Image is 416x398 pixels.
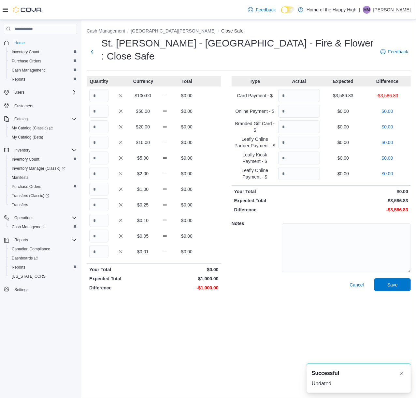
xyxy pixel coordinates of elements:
[177,139,196,146] p: $0.00
[12,202,28,207] span: Transfers
[9,272,48,280] a: [US_STATE] CCRS
[89,120,108,133] input: Quantity
[7,222,79,232] button: Cash Management
[234,188,320,195] p: Your Total
[7,191,79,200] a: Transfers (Classic)
[12,39,27,47] a: Home
[7,182,79,191] button: Purchase Orders
[366,139,408,146] p: $0.00
[9,66,47,74] a: Cash Management
[234,206,320,213] p: Difference
[323,155,364,161] p: $0.00
[7,263,79,272] button: Reports
[366,92,408,99] p: -$3,586.83
[89,266,152,273] p: Your Total
[12,59,41,64] span: Purchase Orders
[234,136,276,149] p: Leafly Online Partner Payment - $
[87,45,97,58] button: Next
[89,285,152,291] p: Difference
[155,275,218,282] p: $1,000.00
[307,6,356,14] p: Home of the Happy High
[14,237,28,243] span: Reports
[12,274,46,279] span: [US_STATE] CCRS
[177,217,196,224] p: $0.00
[12,236,31,244] button: Reports
[363,6,371,14] div: Mary Mahowich
[366,108,408,114] p: $0.00
[12,146,33,154] button: Inventory
[9,254,77,262] span: Dashboards
[177,186,196,192] p: $0.00
[177,233,196,239] p: $0.00
[350,282,364,288] span: Cancel
[177,170,196,177] p: $0.00
[312,369,406,377] div: Notification
[278,136,320,149] input: Quantity
[387,282,398,288] span: Save
[9,48,77,56] span: Inventory Count
[12,115,30,123] button: Catalog
[14,215,34,220] span: Operations
[9,174,77,181] span: Manifests
[89,183,108,196] input: Quantity
[12,166,65,171] span: Inventory Manager (Classic)
[323,92,364,99] p: $3,586.83
[364,6,370,14] span: MM
[7,272,79,281] button: [US_STATE] CCRS
[9,165,77,172] span: Inventory Manager (Classic)
[9,124,55,132] a: My Catalog (Classic)
[133,233,152,239] p: $0.05
[234,78,276,85] p: Type
[398,369,406,377] button: Dismiss toast
[12,224,45,230] span: Cash Management
[9,192,77,200] span: Transfers (Classic)
[133,124,152,130] p: $20.00
[323,139,364,146] p: $0.00
[7,133,79,142] button: My Catalog (Beta)
[12,256,38,261] span: Dashboards
[89,245,108,258] input: Quantity
[133,139,152,146] p: $10.00
[7,164,79,173] a: Inventory Manager (Classic)
[133,248,152,255] p: $0.01
[7,66,79,75] button: Cash Management
[9,223,47,231] a: Cash Management
[323,170,364,177] p: $0.00
[278,167,320,180] input: Quantity
[12,236,77,244] span: Reports
[366,78,408,85] p: Difference
[1,38,79,47] button: Home
[177,155,196,161] p: $0.00
[14,116,28,122] span: Catalog
[12,101,77,110] span: Customers
[312,369,339,377] span: Successful
[87,28,411,35] nav: An example of EuiBreadcrumbs
[12,157,39,162] span: Inventory Count
[232,217,280,230] h5: Notes
[12,175,28,180] span: Manifests
[133,155,152,161] p: $5.00
[12,193,49,198] span: Transfers (Classic)
[9,254,40,262] a: Dashboards
[9,183,77,191] span: Purchase Orders
[177,202,196,208] p: $0.00
[101,37,374,63] h1: St. [PERSON_NAME] - [GEOGRAPHIC_DATA] - Fire & Flower : Close Safe
[9,263,28,271] a: Reports
[12,214,36,222] button: Operations
[245,3,278,16] a: Feedback
[7,57,79,66] button: Purchase Orders
[12,115,77,123] span: Catalog
[9,133,46,141] a: My Catalog (Beta)
[9,75,28,83] a: Reports
[89,214,108,227] input: Quantity
[9,66,77,74] span: Cash Management
[9,75,77,83] span: Reports
[9,245,53,253] a: Canadian Compliance
[9,245,77,253] span: Canadian Compliance
[378,45,411,58] a: Feedback
[12,184,41,189] span: Purchase Orders
[323,78,364,85] p: Expected
[89,105,108,118] input: Quantity
[256,7,276,13] span: Feedback
[323,197,408,204] p: $3,586.83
